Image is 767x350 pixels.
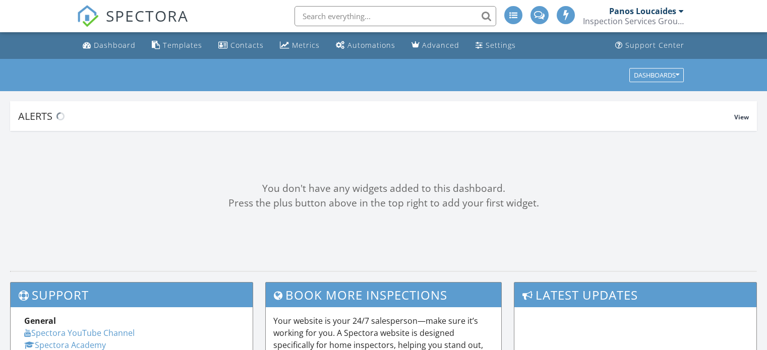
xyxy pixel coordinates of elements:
[629,68,684,82] button: Dashboards
[24,327,135,338] a: Spectora YouTube Channel
[24,315,56,326] strong: General
[611,36,688,55] a: Support Center
[486,40,516,50] div: Settings
[634,72,679,79] div: Dashboards
[18,109,734,123] div: Alerts
[514,283,756,307] h3: Latest Updates
[163,40,202,50] div: Templates
[734,113,749,121] span: View
[148,36,206,55] a: Templates
[77,14,189,35] a: SPECTORA
[94,40,136,50] div: Dashboard
[266,283,502,307] h3: Book More Inspections
[11,283,253,307] h3: Support
[214,36,268,55] a: Contacts
[230,40,264,50] div: Contacts
[332,36,399,55] a: Automations (Advanced)
[79,36,140,55] a: Dashboard
[106,5,189,26] span: SPECTORA
[292,40,320,50] div: Metrics
[10,196,757,211] div: Press the plus button above in the top right to add your first widget.
[347,40,395,50] div: Automations
[77,5,99,27] img: The Best Home Inspection Software - Spectora
[625,40,684,50] div: Support Center
[294,6,496,26] input: Search everything...
[10,181,757,196] div: You don't have any widgets added to this dashboard.
[276,36,324,55] a: Metrics
[609,6,676,16] div: Panos Loucaides
[407,36,463,55] a: Advanced
[471,36,520,55] a: Settings
[422,40,459,50] div: Advanced
[583,16,684,26] div: Inspection Services Group Inc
